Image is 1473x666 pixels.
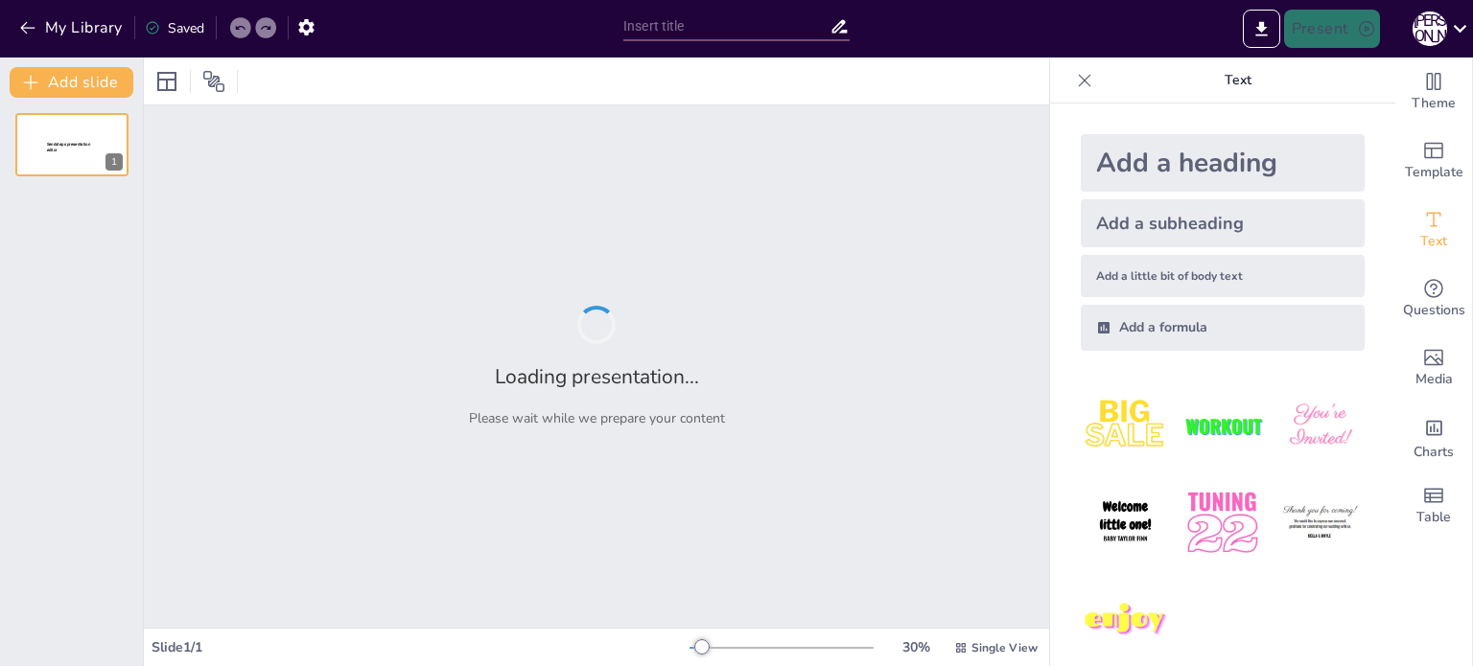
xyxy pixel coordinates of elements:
[1405,162,1463,183] span: Template
[1395,402,1472,471] div: Add charts and graphs
[495,363,699,390] h2: Loading presentation...
[971,640,1038,655] span: Single View
[10,67,133,98] button: Add slide
[1420,231,1447,252] span: Text
[1395,264,1472,333] div: Get real-time input from your audience
[1275,478,1365,567] img: 6.jpeg
[1081,305,1365,351] div: Add a formula
[1243,10,1280,48] button: Export to PowerPoint
[152,66,182,97] div: Layout
[15,113,129,176] div: 1
[47,142,90,152] span: Sendsteps presentation editor
[623,12,830,40] input: Insert title
[1081,478,1170,567] img: 4.jpeg
[145,19,204,37] div: Saved
[1081,255,1365,297] div: Add a little bit of body text
[202,70,225,93] span: Position
[1412,93,1456,114] span: Theme
[1395,57,1472,126] div: Change the overall theme
[1395,471,1472,540] div: Add a table
[1284,10,1380,48] button: Present
[1395,126,1472,195] div: Add ready made slides
[1403,300,1465,321] span: Questions
[469,409,725,427] p: Please wait while we prepare your content
[1081,199,1365,247] div: Add a subheading
[152,638,690,656] div: Slide 1 / 1
[1081,381,1170,471] img: 1.jpeg
[1413,10,1447,48] button: Є [PERSON_NAME]
[1100,57,1376,103] p: Text
[1415,369,1453,390] span: Media
[1395,195,1472,264] div: Add text boxes
[1413,11,1447,46] div: Є [PERSON_NAME]
[105,153,123,171] div: 1
[1395,333,1472,402] div: Add images, graphics, shapes or video
[1178,478,1267,567] img: 5.jpeg
[14,12,130,43] button: My Library
[1414,442,1454,463] span: Charts
[1275,381,1365,471] img: 3.jpeg
[1081,134,1365,192] div: Add a heading
[1081,576,1170,665] img: 7.jpeg
[1416,507,1451,528] span: Table
[1178,381,1267,471] img: 2.jpeg
[893,638,939,656] div: 30 %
